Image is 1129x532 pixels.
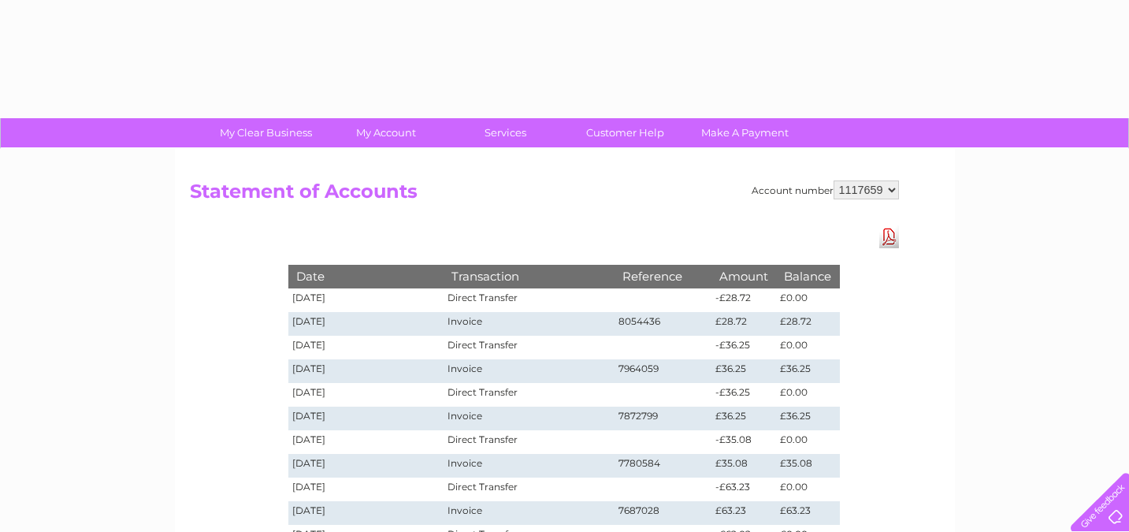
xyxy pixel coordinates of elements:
td: Direct Transfer [444,383,614,407]
td: [DATE] [288,501,444,525]
td: £35.08 [776,454,839,478]
td: -£36.25 [711,336,776,359]
td: -£35.08 [711,430,776,454]
td: £0.00 [776,336,839,359]
td: £0.00 [776,430,839,454]
td: [DATE] [288,454,444,478]
td: £36.25 [711,407,776,430]
td: £36.25 [711,359,776,383]
td: £36.25 [776,407,839,430]
td: Direct Transfer [444,430,614,454]
td: £35.08 [711,454,776,478]
td: Invoice [444,454,614,478]
h2: Statement of Accounts [190,180,899,210]
td: [DATE] [288,478,444,501]
a: My Account [321,118,451,147]
td: Direct Transfer [444,336,614,359]
td: 7964059 [615,359,712,383]
td: [DATE] [288,288,444,312]
td: £36.25 [776,359,839,383]
div: Account number [752,180,899,199]
td: [DATE] [288,383,444,407]
th: Balance [776,265,839,288]
td: £28.72 [711,312,776,336]
td: Direct Transfer [444,478,614,501]
th: Date [288,265,444,288]
td: -£28.72 [711,288,776,312]
a: Download Pdf [879,225,899,248]
td: 8054436 [615,312,712,336]
td: [DATE] [288,336,444,359]
a: My Clear Business [201,118,331,147]
td: £63.23 [776,501,839,525]
td: Invoice [444,407,614,430]
a: Make A Payment [680,118,810,147]
td: Direct Transfer [444,288,614,312]
td: [DATE] [288,359,444,383]
td: 7687028 [615,501,712,525]
td: £0.00 [776,288,839,312]
td: £0.00 [776,383,839,407]
td: Invoice [444,501,614,525]
td: -£36.25 [711,383,776,407]
td: [DATE] [288,407,444,430]
a: Services [440,118,570,147]
td: [DATE] [288,430,444,454]
th: Transaction [444,265,614,288]
th: Amount [711,265,776,288]
td: -£63.23 [711,478,776,501]
td: £28.72 [776,312,839,336]
td: Invoice [444,312,614,336]
td: 7872799 [615,407,712,430]
th: Reference [615,265,712,288]
td: £0.00 [776,478,839,501]
td: [DATE] [288,312,444,336]
td: £63.23 [711,501,776,525]
td: 7780584 [615,454,712,478]
td: Invoice [444,359,614,383]
a: Customer Help [560,118,690,147]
